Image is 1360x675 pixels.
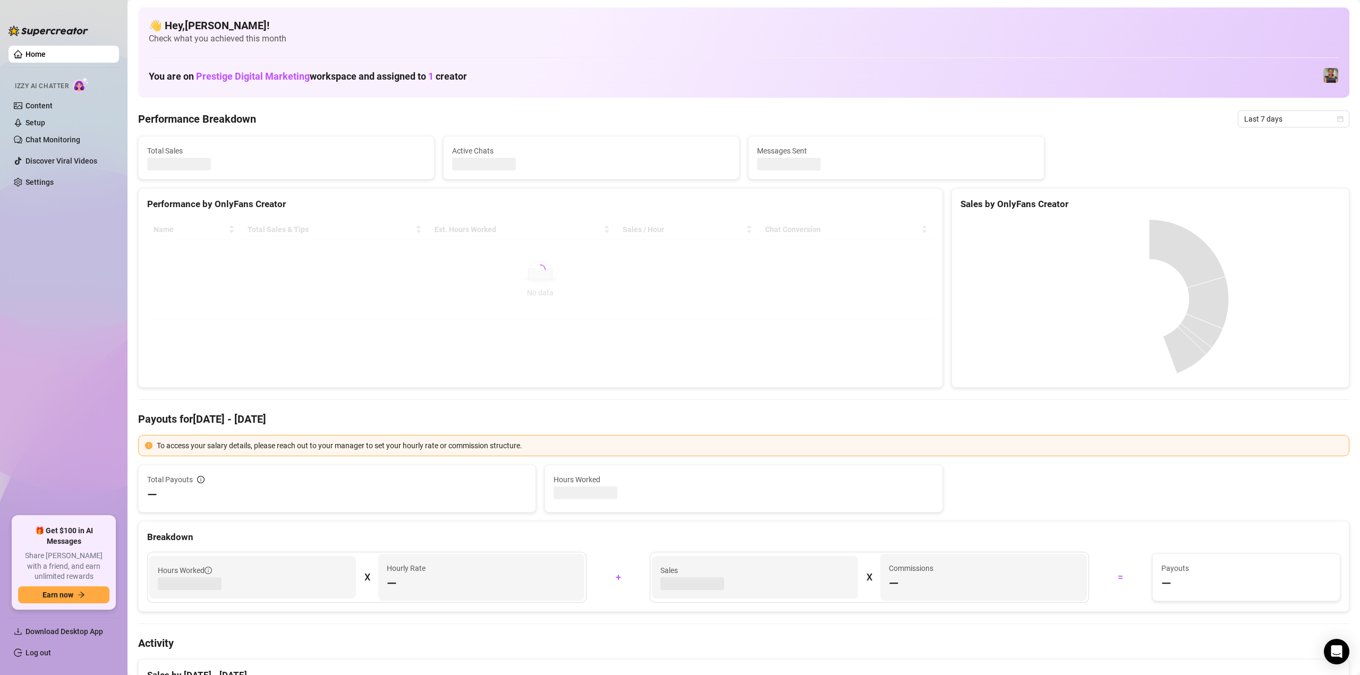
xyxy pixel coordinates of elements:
span: — [889,575,899,592]
span: info-circle [197,476,205,483]
div: = [1095,569,1146,586]
a: Setup [25,118,45,127]
div: X [364,569,370,586]
a: Settings [25,178,54,186]
div: X [866,569,872,586]
span: Payouts [1161,562,1331,574]
span: Download Desktop App [25,627,103,636]
div: To access your salary details, please reach out to your manager to set your hourly rate or commis... [157,440,1342,451]
span: 🎁 Get $100 in AI Messages [18,526,109,546]
span: Sales [660,565,850,576]
span: Earn now [42,591,73,599]
span: download [14,627,22,636]
span: Izzy AI Chatter [15,81,69,91]
span: Total Sales [147,145,426,157]
span: Prestige Digital Marketing [196,71,310,82]
h4: Payouts for [DATE] - [DATE] [138,412,1349,426]
div: Breakdown [147,530,1340,544]
a: Log out [25,648,51,657]
span: — [387,575,397,592]
span: Hours Worked [158,565,212,576]
img: logo-BBDzfeDw.svg [8,25,88,36]
span: Hours Worked [554,474,933,485]
span: arrow-right [78,591,85,599]
article: Hourly Rate [387,562,426,574]
h1: You are on workspace and assigned to creator [149,71,467,82]
a: Chat Monitoring [25,135,80,144]
h4: Activity [138,636,1349,651]
img: AI Chatter [73,77,89,92]
span: Messages Sent [757,145,1035,157]
a: Discover Viral Videos [25,157,97,165]
button: Earn nowarrow-right [18,586,109,603]
div: Open Intercom Messenger [1324,639,1349,664]
span: loading [533,262,548,277]
div: Performance by OnlyFans Creator [147,197,934,211]
a: Content [25,101,53,110]
span: — [147,486,157,503]
span: Share [PERSON_NAME] with a friend, and earn unlimited rewards [18,551,109,582]
span: Active Chats [452,145,730,157]
span: 1 [428,71,433,82]
article: Commissions [889,562,933,574]
span: Last 7 days [1244,111,1343,127]
div: Sales by OnlyFans Creator [960,197,1340,211]
img: madison [1323,68,1338,83]
span: — [1161,575,1171,592]
span: info-circle [205,567,212,574]
span: Total Payouts [147,474,193,485]
div: + [593,569,643,586]
h4: 👋 Hey, [PERSON_NAME] ! [149,18,1339,33]
h4: Performance Breakdown [138,112,256,126]
a: Home [25,50,46,58]
span: Check what you achieved this month [149,33,1339,45]
span: exclamation-circle [145,442,152,449]
span: calendar [1337,116,1344,122]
